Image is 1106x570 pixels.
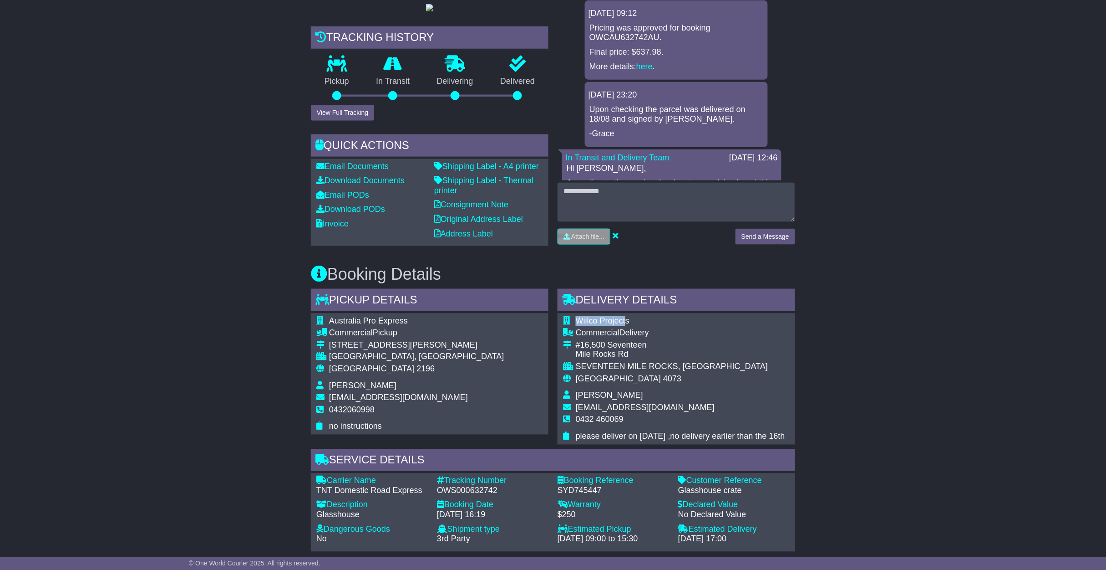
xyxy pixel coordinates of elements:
a: Original Address Label [434,215,523,224]
span: [GEOGRAPHIC_DATA] [329,365,414,374]
span: [PERSON_NAME] [576,391,643,400]
span: [EMAIL_ADDRESS][DOMAIN_NAME] [329,393,468,402]
button: View Full Tracking [311,105,374,121]
span: 3rd Party [437,534,470,544]
a: Email Documents [316,162,389,171]
a: In Transit and Delivery Team [566,153,670,162]
div: Customer Reference [678,476,790,486]
div: $250 [558,510,669,520]
span: Willco Projects [576,316,629,325]
a: Email PODs [316,190,369,200]
div: Tracking Number [437,476,548,486]
div: [DATE] 12:46 [729,153,778,163]
a: Consignment Note [434,200,508,209]
span: please deliver on [DATE] ,no delivery earlier than the 16th [576,432,785,441]
span: No [316,534,327,544]
div: [GEOGRAPHIC_DATA], [GEOGRAPHIC_DATA] [329,352,504,362]
div: Service Details [311,449,795,474]
a: Shipping Label - Thermal printer [434,176,534,195]
p: According to the courier, the depot was advised, and this is scanning as booked for delivery [DAT... [567,178,777,217]
h3: Booking Details [311,265,795,283]
div: Pickup [329,328,504,338]
span: Commercial [576,328,619,337]
span: 0432 460069 [576,415,624,424]
div: Delivery [576,328,785,338]
div: Estimated Delivery [678,525,790,535]
div: Booking Date [437,500,548,510]
div: Glasshouse [316,510,428,520]
div: SEVENTEEN MILE ROCKS, [GEOGRAPHIC_DATA] [576,362,785,372]
span: 2196 [416,365,435,374]
div: Glasshouse crate [678,486,790,496]
div: OWS000632742 [437,486,548,496]
a: Invoice [316,219,349,228]
div: Warranty [558,500,669,510]
span: Commercial [329,328,373,337]
div: [DATE] 23:20 [589,90,764,100]
span: 0432060998 [329,406,375,415]
div: TNT Domestic Road Express [316,486,428,496]
span: 4073 [663,375,681,384]
button: Send a Message [736,229,795,245]
div: SYD745447 [558,486,669,496]
div: Quick Actions [311,134,548,159]
p: Pricing was approved for booking OWCAU632742AU. [589,23,763,43]
img: GetPodImage [426,4,433,11]
div: [DATE] 17:00 [678,534,790,544]
a: here [636,62,653,71]
div: Description [316,500,428,510]
div: No Declared Value [678,510,790,520]
p: Hi [PERSON_NAME], [567,164,777,174]
div: [DATE] 16:19 [437,510,548,520]
div: [STREET_ADDRESS][PERSON_NAME] [329,340,504,350]
a: Address Label [434,229,493,238]
p: Delivered [487,77,549,87]
p: Upon checking the parcel was delivered on 18/08 and signed by [PERSON_NAME]. [589,105,763,124]
div: Booking Reference [558,476,669,486]
div: Pickup Details [311,289,548,313]
p: Delivering [423,77,487,87]
span: © One World Courier 2025. All rights reserved. [189,560,320,567]
div: Delivery Details [558,289,795,313]
div: [DATE] 09:00 to 15:30 [558,534,669,544]
span: no instructions [329,422,382,431]
span: Australia Pro Express [329,316,408,325]
a: Download Documents [316,176,405,185]
span: [PERSON_NAME] [329,381,396,390]
div: Tracking history [311,26,548,51]
div: Estimated Pickup [558,525,669,535]
div: Declared Value [678,500,790,510]
div: Shipment type [437,525,548,535]
p: Final price: $637.98. [589,47,763,57]
div: Dangerous Goods [316,525,428,535]
p: In Transit [363,77,424,87]
div: #16,500 Seventeen [576,340,785,350]
p: -Grace [589,129,763,139]
div: [DATE] 09:12 [589,9,764,19]
div: Carrier Name [316,476,428,486]
div: Mile Rocks Rd [576,350,785,360]
a: Download PODs [316,205,385,214]
span: [GEOGRAPHIC_DATA] [576,375,661,384]
p: Pickup [311,77,363,87]
a: Shipping Label - A4 printer [434,162,539,171]
p: More details: . [589,62,763,72]
span: [EMAIL_ADDRESS][DOMAIN_NAME] [576,403,715,412]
